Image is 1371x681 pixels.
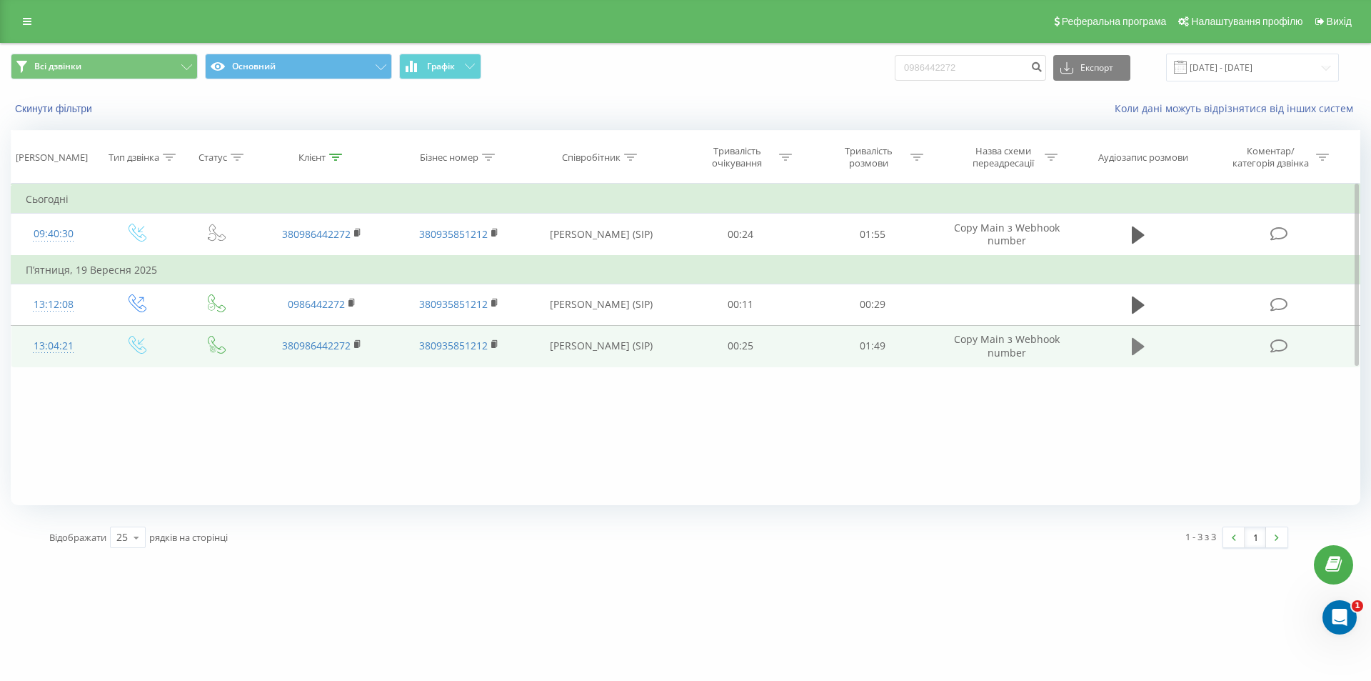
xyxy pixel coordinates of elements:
div: Статус [199,151,227,164]
td: [PERSON_NAME] (SIP) [527,214,675,256]
td: [PERSON_NAME] (SIP) [527,325,675,367]
span: 1 [1352,600,1363,612]
span: Вихід [1327,16,1352,27]
span: Реферальна програма [1062,16,1167,27]
span: Відображати [49,531,106,544]
td: [PERSON_NAME] (SIP) [527,284,675,325]
button: Експорт [1053,55,1130,81]
div: [PERSON_NAME] [16,151,88,164]
div: 13:12:08 [26,291,81,319]
iframe: Intercom live chat [1322,600,1357,635]
span: Всі дзвінки [34,61,81,72]
button: Основний [205,54,392,79]
td: 01:55 [806,214,938,256]
div: Бізнес номер [420,151,478,164]
button: Скинути фільтри [11,102,99,115]
td: Сьогодні [11,185,1360,214]
td: П’ятниця, 19 Вересня 2025 [11,256,1360,284]
div: Коментар/категорія дзвінка [1229,145,1312,169]
div: 1 - 3 з 3 [1185,530,1216,544]
div: 13:04:21 [26,332,81,360]
a: Коли дані можуть відрізнятися вiд інших систем [1115,101,1360,115]
div: Назва схеми переадресації [965,145,1041,169]
div: Тип дзвінка [109,151,159,164]
div: Аудіозапис розмови [1098,151,1188,164]
a: 380935851212 [419,297,488,311]
a: 1 [1245,527,1266,547]
td: 00:29 [806,284,938,325]
a: 0986442272 [288,297,345,311]
td: 00:25 [675,325,806,367]
a: 380986442272 [282,227,351,241]
td: Copy Main з Webhook number [938,325,1075,367]
span: Налаштування профілю [1191,16,1302,27]
div: Тривалість очікування [699,145,775,169]
div: 25 [116,530,128,545]
button: Всі дзвінки [11,54,198,79]
span: рядків на сторінці [149,531,228,544]
button: Графік [399,54,481,79]
td: Copy Main з Webhook number [938,214,1075,256]
a: 380935851212 [419,339,488,352]
span: Графік [427,61,455,71]
div: 09:40:30 [26,220,81,248]
div: Співробітник [562,151,621,164]
a: 380935851212 [419,227,488,241]
input: Пошук за номером [895,55,1046,81]
td: 01:49 [806,325,938,367]
a: 380986442272 [282,339,351,352]
td: 00:11 [675,284,806,325]
div: Клієнт [298,151,326,164]
td: 00:24 [675,214,806,256]
div: Тривалість розмови [830,145,907,169]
